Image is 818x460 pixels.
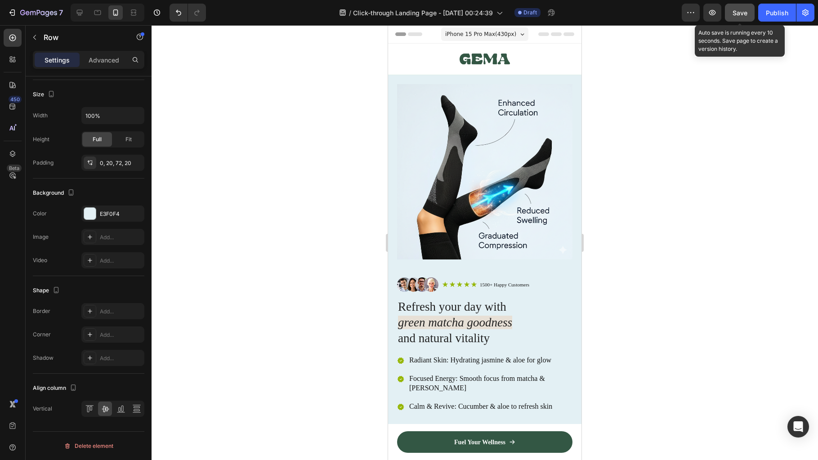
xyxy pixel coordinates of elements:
button: Delete element [33,439,144,453]
span: Draft [523,9,537,17]
div: Height [33,135,49,143]
div: Delete element [64,441,113,451]
p: Advanced [89,55,119,65]
span: Click-through Landing Page - [DATE] 00:24:39 [353,8,493,18]
input: Auto [82,107,144,124]
div: Add... [100,331,142,339]
div: Add... [100,257,142,265]
div: Border [33,307,50,315]
span: Fit [125,135,132,143]
div: Add... [100,233,142,241]
span: Save [733,9,747,17]
div: Align column [33,382,79,394]
iframe: To enrich screen reader interactions, please activate Accessibility in Grammarly extension settings [388,25,581,460]
div: 0, 20, 72, 20 [100,159,142,167]
div: Width [33,112,48,120]
p: Settings [45,55,70,65]
div: Video [33,256,47,264]
span: / [349,8,351,18]
div: Image [33,233,49,241]
div: Open Intercom Messenger [787,416,809,438]
div: Publish [766,8,788,18]
div: Shape [33,285,62,297]
div: Corner [33,330,51,339]
div: Background [33,187,76,199]
div: Size [33,89,57,101]
div: Add... [100,308,142,316]
button: Save [725,4,755,22]
p: 7 [59,7,63,18]
div: Color [33,210,47,218]
button: Publish [758,4,796,22]
div: Add... [100,354,142,362]
div: Padding [33,159,54,167]
div: Shadow [33,354,54,362]
button: 7 [4,4,67,22]
div: Beta [7,165,22,172]
div: 450 [9,96,22,103]
p: Row [44,32,120,43]
div: Vertical [33,405,52,413]
div: E3F0F4 [100,210,142,218]
div: Undo/Redo [170,4,206,22]
span: Full [93,135,102,143]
